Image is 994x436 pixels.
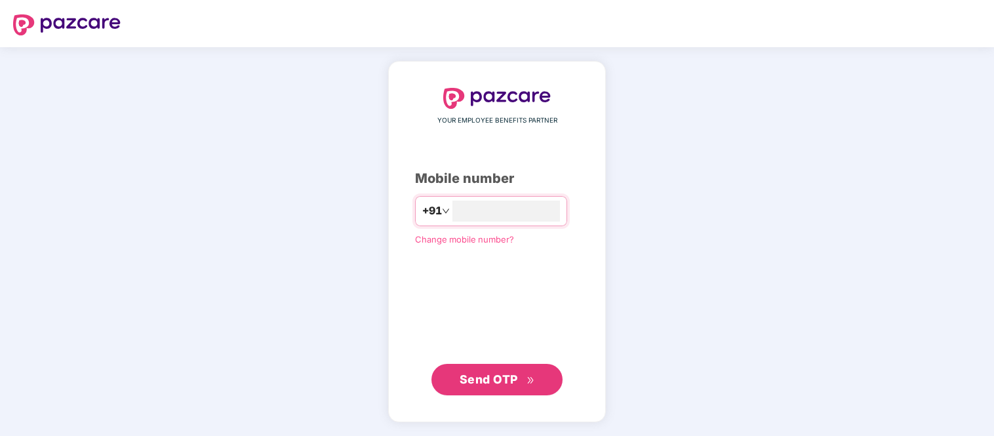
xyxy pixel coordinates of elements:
[527,376,535,385] span: double-right
[431,364,563,395] button: Send OTPdouble-right
[13,14,121,35] img: logo
[415,234,514,245] a: Change mobile number?
[415,168,579,189] div: Mobile number
[422,203,442,219] span: +91
[442,207,450,215] span: down
[437,115,557,126] span: YOUR EMPLOYEE BENEFITS PARTNER
[460,372,518,386] span: Send OTP
[443,88,551,109] img: logo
